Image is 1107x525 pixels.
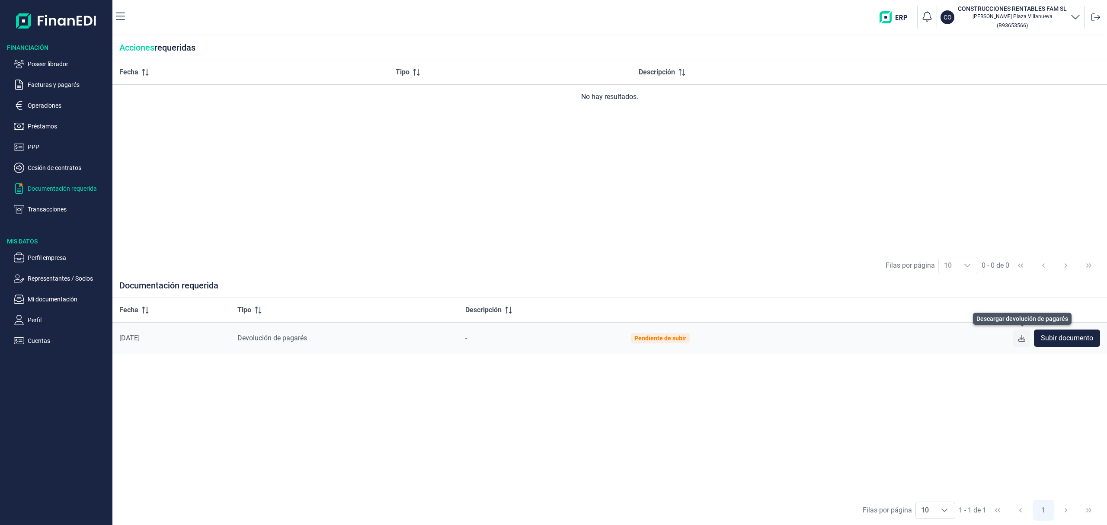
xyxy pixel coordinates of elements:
button: First Page [987,500,1008,521]
div: [DATE] [119,334,224,343]
span: Subir documento [1041,333,1093,343]
div: No hay resultados. [119,92,1100,102]
span: 10 [916,502,934,519]
div: requeridas [112,35,1107,60]
p: Facturas y pagarés [28,80,109,90]
button: Last Page [1078,255,1099,276]
p: Representantes / Socios [28,273,109,284]
div: Choose [934,502,955,519]
div: Filas por página [886,260,935,271]
div: Choose [957,257,978,274]
button: Subir documento [1034,330,1100,347]
img: Logo de aplicación [16,7,97,35]
p: Operaciones [28,100,109,111]
div: Documentación requerida [112,280,1107,298]
button: Next Page [1056,500,1076,521]
button: First Page [1010,255,1031,276]
p: CO [944,13,952,22]
span: Descripción [639,67,675,77]
p: [PERSON_NAME] Plaza Villanueva [958,13,1067,20]
p: Perfil [28,315,109,325]
p: PPP [28,142,109,152]
button: Documentación requerida [14,183,109,194]
button: Perfil empresa [14,253,109,263]
button: Préstamos [14,121,109,131]
p: Mi documentación [28,294,109,304]
button: Page 1 [1033,500,1054,521]
h3: CONSTRUCCIONES RENTABLES FAM SL [958,4,1067,13]
small: Copiar cif [997,22,1028,29]
button: Previous Page [1010,500,1031,521]
button: Transacciones [14,204,109,214]
div: Filas por página [863,505,912,515]
img: erp [880,11,914,23]
button: Facturas y pagarés [14,80,109,90]
span: Fecha [119,67,138,77]
p: Documentación requerida [28,183,109,194]
div: Pendiente de subir [634,335,686,342]
span: 1 - 1 de 1 [959,507,986,514]
span: - [465,334,467,342]
button: PPP [14,142,109,152]
p: Cesión de contratos [28,163,109,173]
button: Cesión de contratos [14,163,109,173]
button: Operaciones [14,100,109,111]
p: Transacciones [28,204,109,214]
button: Last Page [1078,500,1099,521]
span: Fecha [119,305,138,315]
button: Mi documentación [14,294,109,304]
span: Devolución de pagarés [237,334,307,342]
button: Cuentas [14,336,109,346]
button: Poseer librador [14,59,109,69]
button: Perfil [14,315,109,325]
button: COCONSTRUCCIONES RENTABLES FAM SL[PERSON_NAME] Plaza Villanueva(B93653566) [941,4,1081,30]
span: Tipo [396,67,410,77]
button: Previous Page [1033,255,1054,276]
span: Tipo [237,305,251,315]
button: Representantes / Socios [14,273,109,284]
span: 0 - 0 de 0 [982,262,1009,269]
span: Acciones [119,42,154,53]
button: Next Page [1056,255,1076,276]
p: Perfil empresa [28,253,109,263]
span: Descripción [465,305,502,315]
p: Préstamos [28,121,109,131]
p: Cuentas [28,336,109,346]
p: Poseer librador [28,59,109,69]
